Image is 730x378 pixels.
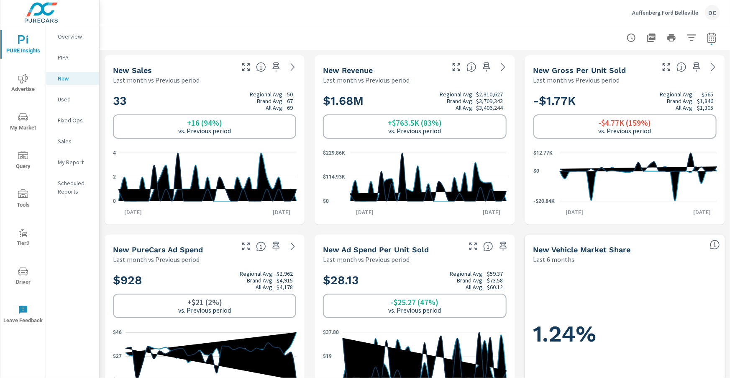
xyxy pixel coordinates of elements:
[533,150,553,156] text: $12.77K
[466,62,476,72] span: Total sales revenue over the selected date range. [Source: This data is sourced from the dealer’s...
[46,93,99,106] div: Used
[3,267,43,287] span: Driver
[388,306,441,314] p: vs. Previous period
[323,150,345,156] text: $229.86K
[533,320,717,348] h1: 1.24%
[477,208,507,216] p: [DATE]
[533,245,631,254] h5: New Vehicle Market Share
[487,284,503,290] p: $60.12
[391,298,438,306] h6: -$25.27 (47%)
[323,254,410,264] p: Last month vs Previous period
[323,270,506,290] h2: $28.13
[323,329,339,335] text: $37.80
[667,98,694,104] p: Brand Avg:
[113,254,200,264] p: Last month vs Previous period
[676,62,686,72] span: Average gross profit generated by the dealership for each vehicle sold over the selected date ran...
[187,119,222,127] h6: +16 (94%)
[707,60,720,74] a: See more details in report
[46,114,99,127] div: Fixed Ops
[113,174,116,180] text: 2
[487,277,503,284] p: $73.58
[3,151,43,171] span: Query
[58,179,92,196] p: Scheduled Reports
[3,189,43,210] span: Tools
[58,116,92,124] p: Fixed Ops
[113,150,116,156] text: 4
[710,240,720,250] span: Dealer Sales within ZipCode / Total Market Sales. [Market = within dealer PMA (or 60 miles if no ...
[323,353,332,359] text: $19
[58,137,92,145] p: Sales
[250,91,284,98] p: Regional Avg:
[247,277,274,284] p: Brand Avg:
[703,29,720,46] button: Select Date Range
[323,91,506,111] h2: $1.68M
[599,119,651,127] h6: -$4.77K (159%)
[450,270,484,277] p: Regional Avg:
[643,29,660,46] button: "Export Report to PDF"
[533,66,626,75] h5: New Gross Per Unit Sold
[256,241,266,251] span: Total cost of media for all PureCars channels for the selected dealership group over the selected...
[697,98,713,104] p: $1,846
[46,177,99,198] div: Scheduled Reports
[687,208,717,216] p: [DATE]
[256,62,266,72] span: Number of vehicles sold by the dealership over the selected date range. [Source: This data is sou...
[476,104,503,111] p: $3,406,244
[466,240,480,253] button: Make Fullscreen
[286,60,300,74] a: See more details in report
[466,284,484,290] p: All Avg:
[533,75,620,85] p: Last month vs Previous period
[287,91,293,98] p: 50
[286,240,300,253] a: See more details in report
[533,168,539,174] text: $0
[239,240,253,253] button: Make Fullscreen
[113,66,152,75] h5: New Sales
[388,127,441,135] p: vs. Previous period
[287,104,293,111] p: 69
[113,198,116,204] text: 0
[46,30,99,43] div: Overview
[0,25,46,334] div: nav menu
[257,98,284,104] p: Brand Avg:
[46,51,99,64] div: PIPA
[187,298,222,306] h6: +$21 (2%)
[457,277,484,284] p: Brand Avg:
[58,95,92,104] p: Used
[269,60,283,74] span: Save this to your personalized report
[239,60,253,74] button: Make Fullscreen
[497,60,510,74] a: See more details in report
[46,72,99,85] div: New
[113,245,203,254] h5: New PureCars Ad Spend
[113,330,122,336] text: $46
[323,174,345,180] text: $114.93K
[113,354,122,360] text: $27
[277,270,293,277] p: $2,962
[533,91,717,111] h2: -$1.77K
[113,270,296,290] h2: $928
[690,60,703,74] span: Save this to your personalized report
[700,91,713,98] p: -$565
[3,112,43,133] span: My Market
[663,29,680,46] button: Print Report
[277,284,293,290] p: $4,178
[267,208,296,216] p: [DATE]
[632,9,698,16] p: Auffenberg Ford Belleville
[58,74,92,83] p: New
[178,306,231,314] p: vs. Previous period
[240,270,274,277] p: Regional Avg:
[660,91,694,98] p: Regional Avg:
[660,60,673,74] button: Make Fullscreen
[440,91,474,98] p: Regional Avg:
[58,32,92,41] p: Overview
[277,277,293,284] p: $4,915
[266,104,284,111] p: All Avg:
[676,104,694,111] p: All Avg:
[487,270,503,277] p: $59.37
[323,245,429,254] h5: New Ad Spend Per Unit Sold
[323,198,329,204] text: $0
[705,5,720,20] div: DC
[58,53,92,62] p: PIPA
[388,119,442,127] h6: +$763.5K (83%)
[483,241,493,251] span: Average cost of advertising per each vehicle sold at the dealer over the selected date range. The...
[533,198,555,204] text: -$20.84K
[456,104,474,111] p: All Avg:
